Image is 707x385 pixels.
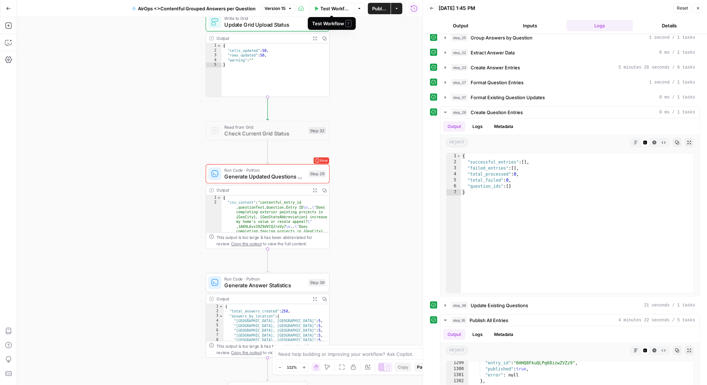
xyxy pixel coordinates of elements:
[446,153,461,159] div: 1
[471,94,545,101] span: Format Existing Question Updates
[309,279,326,286] div: Step 39
[206,164,330,249] div: ErrorRun Code · PythonGenerate Updated Questions CSVStep 29Output{ "csv_content":"contentful_entr...
[398,364,408,370] span: Copy
[490,329,518,340] button: Metadata
[471,34,532,41] span: Group Answers by Question
[440,107,700,118] button: 0 ms / 1 tasks
[649,79,695,86] span: 1 second / 1 tasks
[446,138,468,147] span: object
[471,64,520,71] span: Create Answer Entries
[138,5,256,12] span: AirOps <>Contentful Grouped Answers per Question
[446,346,468,355] span: object
[471,302,528,309] span: Update Existing Questions
[446,360,468,366] div: 1299
[446,165,461,171] div: 3
[206,309,224,314] div: 2
[451,34,468,41] span: step_25
[262,4,295,13] button: Version 15
[649,34,695,41] span: 1 second / 1 tasks
[224,21,306,28] span: Update Grid Upload Status
[567,20,633,31] button: Logs
[206,323,224,328] div: 5
[446,366,468,372] div: 1300
[440,300,700,311] button: 21 seconds / 1 tasks
[440,315,700,326] button: 4 minutes 22 seconds / 5 tasks
[395,363,411,372] button: Copy
[128,3,260,14] button: AirOps <>Contentful Grouped Answers per Question
[224,282,305,289] span: Generate Answer Statistics
[659,49,695,56] span: 0 ms / 1 tasks
[206,58,222,63] div: 4
[451,94,468,101] span: step_37
[219,314,223,319] span: Toggle code folding, rows 3 through 49
[267,97,269,120] g: Edge from step_31 to step_32
[443,329,465,340] button: Output
[659,109,695,116] span: 0 ms / 1 tasks
[677,5,688,11] span: Reset
[206,63,222,67] div: 5
[346,20,352,27] span: T
[674,4,691,13] button: Reset
[224,124,305,130] span: Read from Grid
[618,64,695,71] span: 5 minutes 28 seconds / 6 tasks
[440,118,700,296] div: 0 ms / 1 tasks
[440,32,700,43] button: 1 second / 1 tasks
[618,317,695,323] span: 4 minutes 22 seconds / 5 tasks
[224,173,305,181] span: Generate Updated Questions CSV
[417,364,429,370] span: Paste
[451,317,467,324] span: step_16
[206,304,224,309] div: 1
[206,43,222,48] div: 1
[468,121,487,132] button: Logs
[470,317,508,324] span: Publish All Entries
[224,129,305,137] span: Check Current Grid Status
[206,273,330,358] div: Run Code · PythonGenerate Answer StatisticsStep 39Output{ "total_answers_created":250, "answers_b...
[451,302,468,309] span: step_38
[440,77,700,88] button: 1 second / 1 tasks
[636,20,703,31] button: Details
[206,48,222,53] div: 2
[446,159,461,165] div: 2
[219,304,223,309] span: Toggle code folding, rows 1 through 50
[206,196,222,200] div: 1
[497,20,564,31] button: Inputs
[321,5,350,12] span: Test Workflow
[320,156,328,165] span: Error
[217,43,221,48] span: Toggle code folding, rows 1 through 5
[206,12,330,97] div: Write to GridUpdate Grid Upload StatusStep 31Output{ "cells_updated":50, "rows_updated":50, "warn...
[457,153,461,159] span: Toggle code folding, rows 1 through 7
[446,183,461,189] div: 6
[644,302,695,309] span: 21 seconds / 1 tasks
[216,296,307,302] div: Output
[309,127,326,134] div: Step 32
[468,329,487,340] button: Logs
[206,333,224,338] div: 7
[471,79,524,86] span: Format Question Entries
[267,358,269,381] g: Edge from step_39 to end
[446,171,461,177] div: 4
[287,364,297,370] span: 112%
[216,187,307,193] div: Output
[206,328,224,333] div: 6
[440,47,700,58] button: 0 ms / 1 tasks
[414,363,432,372] button: Paste
[443,121,465,132] button: Output
[217,196,221,200] span: Toggle code folding, rows 1 through 3
[216,343,326,356] div: This output is too large & has been abbreviated for review. to view the full content.
[216,234,326,247] div: This output is too large & has been abbreviated for review. to view the full content.
[224,167,305,173] span: Run Code · Python
[490,121,518,132] button: Metadata
[224,276,305,282] span: Run Code · Python
[206,53,222,58] div: 3
[451,109,468,116] span: step_28
[368,3,391,14] button: Publish
[659,94,695,101] span: 0 ms / 1 tasks
[231,241,262,246] span: Copy the output
[206,121,330,140] div: Read from GridCheck Current Grid StatusStep 32
[310,3,354,14] button: Test Workflow
[446,372,468,378] div: 1301
[446,189,461,196] div: 7
[427,20,494,31] button: Output
[206,319,224,323] div: 4
[451,49,468,56] span: step_22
